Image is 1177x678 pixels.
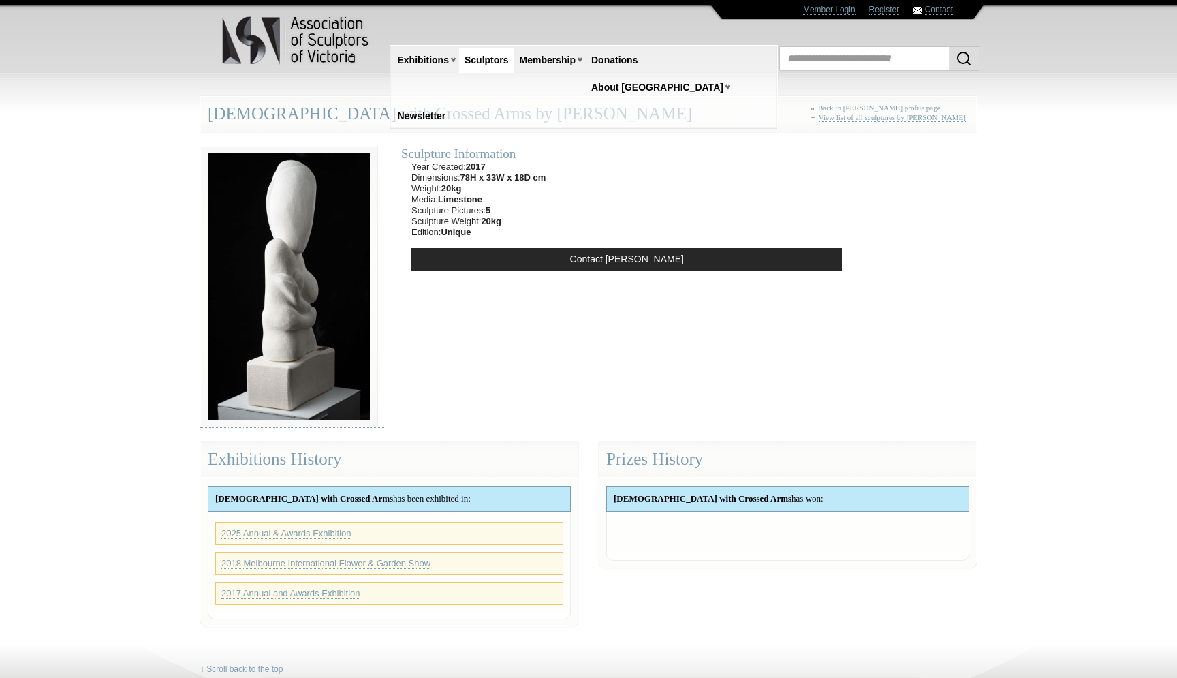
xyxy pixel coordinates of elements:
div: Exhibitions History [200,442,578,478]
a: View list of all sculptures by [PERSON_NAME] [819,113,966,122]
li: Weight: [411,183,546,194]
li: Dimensions: [411,172,546,183]
a: Exhibitions [392,48,454,73]
strong: 78H x 33W x 18D cm [460,172,546,183]
a: Contact [925,5,953,15]
a: Membership [514,48,581,73]
strong: [DEMOGRAPHIC_DATA] with Crossed Arms [215,493,393,504]
div: « + [811,104,970,127]
strong: 5 [486,205,490,215]
a: About [GEOGRAPHIC_DATA] [586,75,729,100]
li: Year Created: [411,161,546,172]
div: [DEMOGRAPHIC_DATA] with Crossed Arms by [PERSON_NAME] [200,96,977,132]
div: has won: [607,487,969,511]
div: has been exhibited in: [208,487,570,511]
a: 2017 Annual and Awards Exhibition [221,588,360,599]
div: Sculpture Information [401,146,852,161]
a: Newsletter [392,104,452,129]
div: Prizes History [599,442,977,478]
a: Sculptors [459,48,514,73]
img: logo.png [221,14,371,67]
a: 2018 Melbourne International Flower & Garden Show [221,558,430,569]
a: Member Login [803,5,856,15]
a: Back to [PERSON_NAME] profile page [818,104,941,112]
a: ↑ Scroll back to the top [200,664,283,675]
a: Register [869,5,900,15]
a: Donations [586,48,643,73]
img: 042-3__medium.jpg [200,146,377,427]
a: Contact [PERSON_NAME] [411,248,842,271]
strong: 20kg [441,183,462,194]
img: Contact ASV [913,7,922,14]
li: Sculpture Weight: [411,216,546,227]
li: Sculpture Pictures: [411,205,546,216]
strong: Unique [441,227,471,237]
strong: 2017 [466,161,486,172]
strong: Limestone [438,194,482,204]
a: 2025 Annual & Awards Exhibition [221,528,351,539]
strong: [DEMOGRAPHIC_DATA] with Crossed Arms [614,493,791,504]
li: Edition: [411,227,546,238]
li: Media: [411,194,546,205]
img: Search [956,50,972,67]
strong: 20kg [481,216,501,226]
